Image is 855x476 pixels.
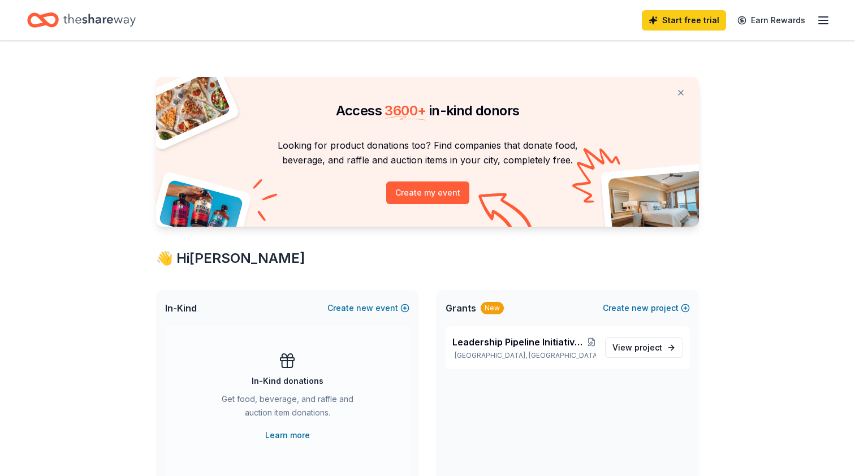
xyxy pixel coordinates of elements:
[165,301,197,315] span: In-Kind
[210,392,364,424] div: Get food, beverage, and raffle and auction item donations.
[144,70,232,142] img: Pizza
[156,249,699,267] div: 👋 Hi [PERSON_NAME]
[336,102,520,119] span: Access in-kind donors
[356,301,373,315] span: new
[386,181,469,204] button: Create my event
[452,351,596,360] p: [GEOGRAPHIC_DATA], [GEOGRAPHIC_DATA]
[634,343,662,352] span: project
[252,374,323,388] div: In-Kind donations
[632,301,649,315] span: new
[478,193,535,235] img: Curvy arrow
[446,301,476,315] span: Grants
[27,7,136,33] a: Home
[481,302,504,314] div: New
[731,10,812,31] a: Earn Rewards
[642,10,726,31] a: Start free trial
[603,301,690,315] button: Createnewproject
[452,335,587,349] span: Leadership Pipeline Initiative: Developing Faith-Driven Leaders for Community Impact
[612,341,662,354] span: View
[605,337,683,358] a: View project
[265,429,310,442] a: Learn more
[170,138,685,168] p: Looking for product donations too? Find companies that donate food, beverage, and raffle and auct...
[385,102,426,119] span: 3600 +
[327,301,409,315] button: Createnewevent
